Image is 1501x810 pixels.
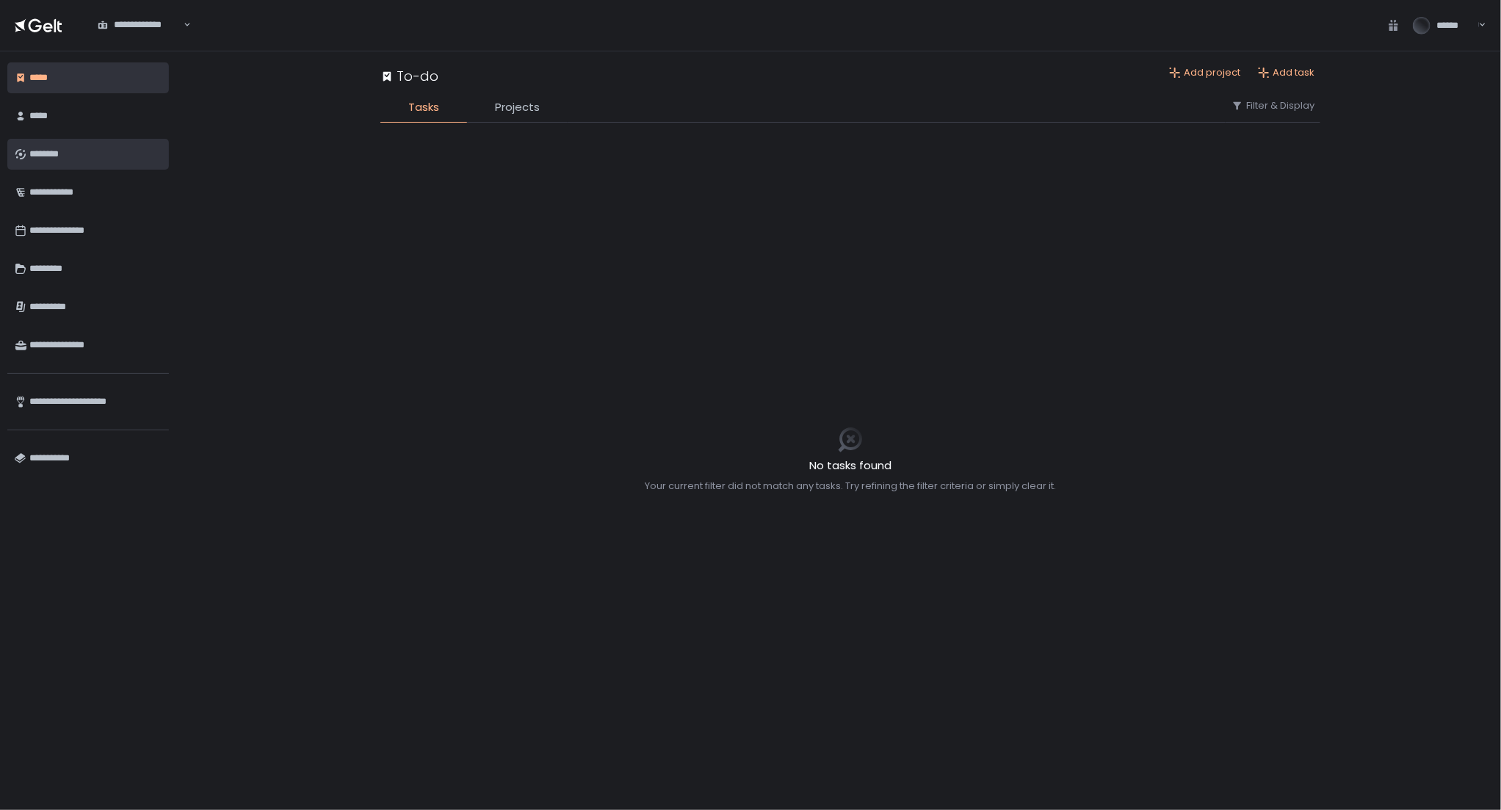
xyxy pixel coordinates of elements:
[380,66,438,86] div: To-do
[1169,66,1240,79] button: Add project
[495,99,540,116] span: Projects
[1258,66,1314,79] button: Add task
[645,458,1056,474] h2: No tasks found
[181,18,182,32] input: Search for option
[1231,99,1314,112] button: Filter & Display
[645,480,1056,493] div: Your current filter did not match any tasks. Try refining the filter criteria or simply clear it.
[88,10,191,40] div: Search for option
[408,99,439,116] span: Tasks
